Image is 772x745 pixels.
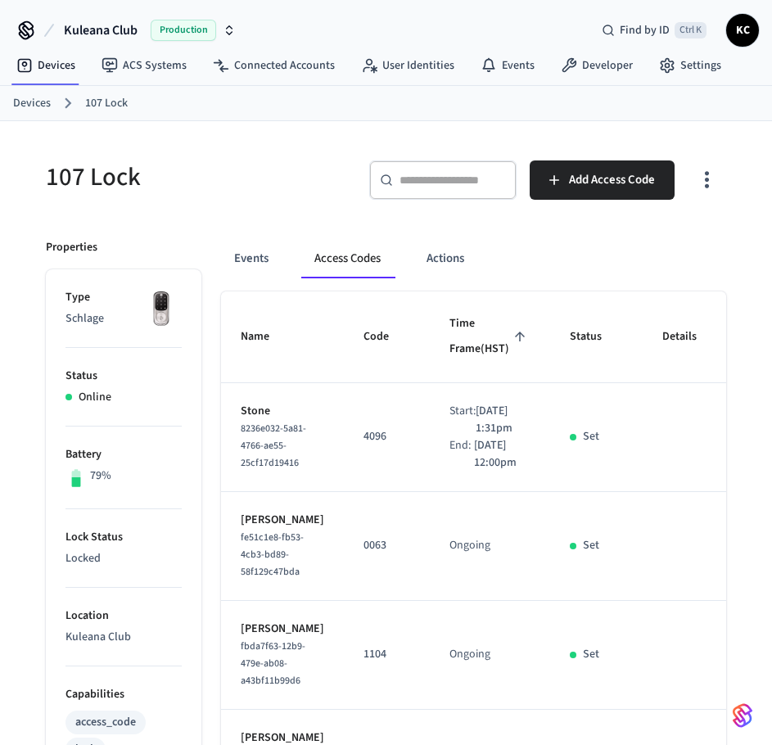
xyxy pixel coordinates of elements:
p: [DATE] 1:31pm [476,403,530,437]
div: Start: [449,403,476,437]
p: Type [65,289,182,306]
div: End: [449,437,475,472]
p: Locked [65,550,182,567]
a: User Identities [348,51,467,80]
button: Access Codes [301,239,394,278]
img: SeamLogoGradient.69752ec5.svg [733,702,752,729]
span: Kuleana Club [64,20,138,40]
a: Settings [646,51,734,80]
a: ACS Systems [88,51,200,80]
p: Set [583,537,599,554]
p: Status [65,368,182,385]
span: Time Frame(HST) [449,311,530,363]
span: Find by ID [620,22,670,38]
p: Battery [65,446,182,463]
img: Yale Assure Touchscreen Wifi Smart Lock, Satin Nickel, Front [141,289,182,330]
p: Lock Status [65,529,182,546]
span: fbda7f63-12b9-479e-ab08-a43bf11b99d6 [241,639,305,688]
button: Events [221,239,282,278]
div: Find by IDCtrl K [589,16,720,45]
span: Add Access Code [569,169,655,191]
p: [PERSON_NAME] [241,512,324,529]
p: 4096 [363,428,410,445]
h5: 107 Lock [46,160,350,194]
td: Ongoing [430,601,550,710]
p: 1104 [363,646,410,663]
span: Status [570,324,623,350]
span: Ctrl K [675,22,707,38]
p: 0063 [363,537,410,554]
p: Set [583,428,599,445]
td: Ongoing [430,492,550,601]
button: Actions [413,239,477,278]
p: [PERSON_NAME] [241,621,324,638]
span: Details [662,324,718,350]
div: ant example [221,239,726,278]
a: Events [467,51,548,80]
span: Production [151,20,216,41]
p: 79% [90,467,111,485]
button: KC [726,14,759,47]
a: 107 Lock [85,95,128,112]
p: [DATE] 12:00pm [474,437,530,472]
a: Connected Accounts [200,51,348,80]
span: Name [241,324,291,350]
p: Location [65,607,182,625]
p: Stone [241,403,324,420]
p: Capabilities [65,686,182,703]
div: access_code [75,714,136,731]
p: Set [583,646,599,663]
span: Code [363,324,410,350]
p: Properties [46,239,97,256]
span: KC [728,16,757,45]
span: fe51c1e8-fb53-4cb3-bd89-58f129c47bda [241,531,304,579]
a: Devices [3,51,88,80]
a: Developer [548,51,646,80]
p: Schlage [65,310,182,327]
a: Devices [13,95,51,112]
span: 8236e032-5a81-4766-ae55-25cf17d19416 [241,422,306,470]
p: Kuleana Club [65,629,182,646]
p: Online [79,389,111,406]
button: Add Access Code [530,160,675,200]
